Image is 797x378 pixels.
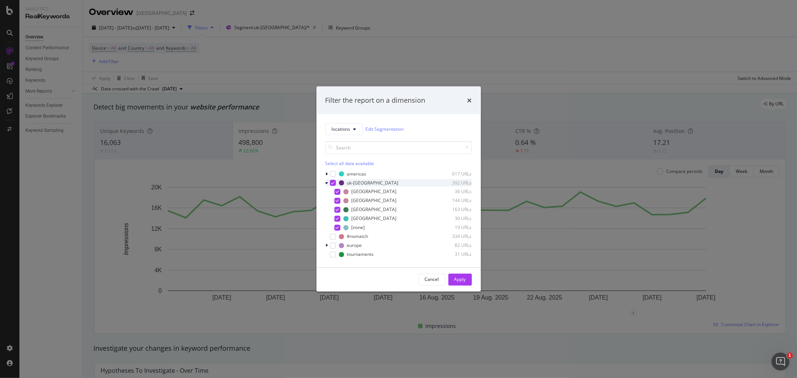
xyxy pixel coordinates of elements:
div: tournaments [347,251,374,258]
div: [GEOGRAPHIC_DATA] [352,207,397,213]
div: uk-[GEOGRAPHIC_DATA] [347,180,399,186]
div: Filter the report on a dimension [325,96,426,105]
div: 30 URLs [435,216,472,222]
div: [GEOGRAPHIC_DATA] [352,189,397,195]
span: 1 [787,353,793,359]
button: locations [325,123,363,135]
div: 163 URLs [435,207,472,213]
div: 36 URLs [435,189,472,195]
div: europe [347,242,362,249]
div: Apply [454,276,466,283]
div: #nomatch [347,233,368,240]
div: 392 URLs [435,180,472,186]
div: americas [347,171,367,177]
a: Edit Segmentation [366,125,404,133]
span: locations [332,126,350,132]
iframe: Intercom live chat [772,353,790,371]
div: [none] [352,224,365,231]
div: 82 URLs [435,242,472,249]
div: [GEOGRAPHIC_DATA] [352,216,397,222]
div: 31 URLs [435,251,472,258]
div: 617 URLs [435,171,472,177]
button: Cancel [418,273,445,285]
div: 19 URLs [435,224,472,231]
div: 144 URLs [435,198,472,204]
input: Search [325,141,472,154]
div: times [467,96,472,105]
div: [GEOGRAPHIC_DATA] [352,198,397,204]
div: modal [316,87,481,292]
div: Cancel [425,276,439,283]
div: 334 URLs [435,233,472,240]
button: Apply [448,273,472,285]
div: Select all data available [325,160,472,166]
